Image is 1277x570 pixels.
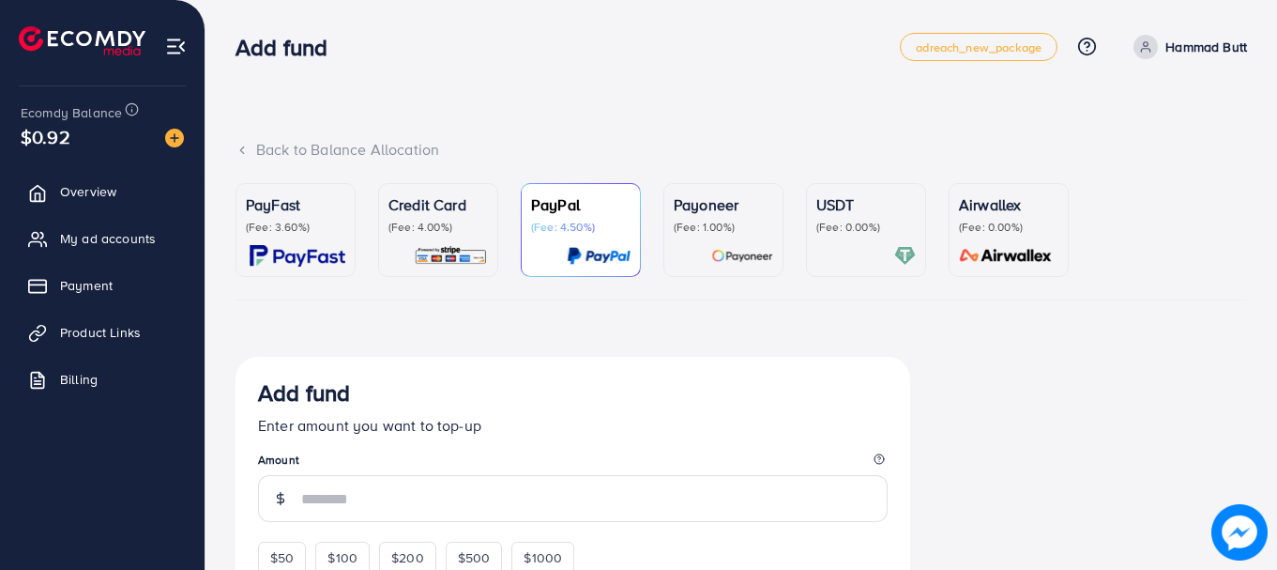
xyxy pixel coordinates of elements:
[60,182,116,201] span: Overview
[524,548,562,567] span: $1000
[165,129,184,147] img: image
[1211,504,1268,561] img: image
[414,245,488,267] img: card
[1165,36,1247,58] p: Hammad Butt
[246,220,345,235] p: (Fee: 3.60%)
[60,229,156,248] span: My ad accounts
[959,220,1058,235] p: (Fee: 0.00%)
[953,245,1058,267] img: card
[165,36,187,57] img: menu
[60,276,113,295] span: Payment
[916,41,1041,54] span: adreach_new_package
[236,139,1247,161] div: Back to Balance Allocation
[674,193,773,216] p: Payoneer
[816,193,916,216] p: USDT
[258,379,350,407] h3: Add fund
[270,548,294,567] span: $50
[14,220,190,257] a: My ad accounts
[531,220,631,235] p: (Fee: 4.50%)
[21,123,70,150] span: $0.92
[391,548,424,567] span: $200
[388,220,488,235] p: (Fee: 4.00%)
[959,193,1058,216] p: Airwallex
[816,220,916,235] p: (Fee: 0.00%)
[19,26,145,55] img: logo
[388,193,488,216] p: Credit Card
[674,220,773,235] p: (Fee: 1.00%)
[1126,35,1247,59] a: Hammad Butt
[894,245,916,267] img: card
[14,173,190,210] a: Overview
[21,103,122,122] span: Ecomdy Balance
[258,414,888,437] p: Enter amount you want to top-up
[60,323,141,342] span: Product Links
[711,245,773,267] img: card
[250,245,345,267] img: card
[236,34,342,61] h3: Add fund
[246,193,345,216] p: PayFast
[567,245,631,267] img: card
[14,267,190,304] a: Payment
[14,361,190,398] a: Billing
[531,193,631,216] p: PayPal
[14,314,190,351] a: Product Links
[60,370,98,389] span: Billing
[900,33,1057,61] a: adreach_new_package
[327,548,357,567] span: $100
[458,548,491,567] span: $500
[258,452,888,475] legend: Amount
